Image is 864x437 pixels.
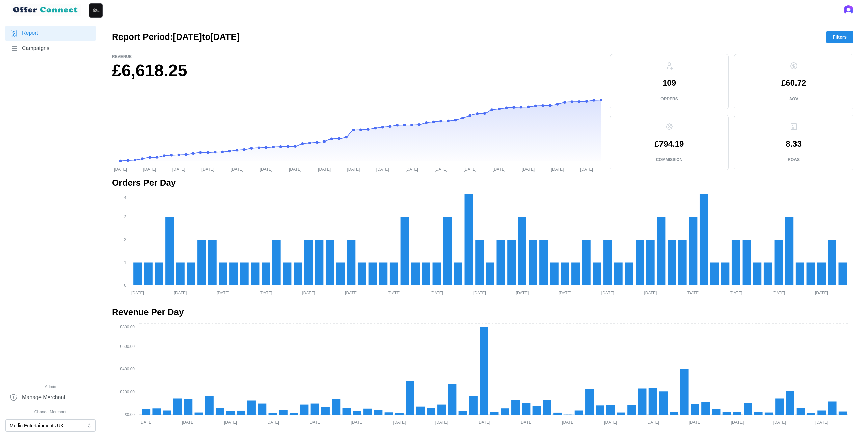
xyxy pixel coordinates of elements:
[131,290,144,295] tspan: [DATE]
[120,325,135,329] tspan: £800.00
[435,420,448,425] tspan: [DATE]
[217,290,230,295] tspan: [DATE]
[773,420,786,425] tspan: [DATE]
[655,140,684,148] p: £794.19
[516,290,529,295] tspan: [DATE]
[22,393,65,402] span: Manage Merchant
[120,344,135,349] tspan: £600.00
[266,420,279,425] tspan: [DATE]
[112,54,604,60] p: Revenue
[520,420,533,425] tspan: [DATE]
[815,290,828,295] tspan: [DATE]
[5,390,96,405] a: Manage Merchant
[604,420,617,425] tspan: [DATE]
[731,420,744,425] tspan: [DATE]
[393,420,406,425] tspan: [DATE]
[22,29,38,37] span: Report
[124,195,126,200] tspan: 4
[347,166,360,171] tspan: [DATE]
[124,283,126,288] tspan: 0
[781,79,806,87] p: £60.72
[112,31,239,43] h2: Report Period: [DATE] to [DATE]
[551,166,564,171] tspan: [DATE]
[644,290,657,295] tspan: [DATE]
[688,420,701,425] tspan: [DATE]
[231,166,243,171] tspan: [DATE]
[5,409,96,415] span: Change Merchant
[5,384,96,390] span: Admin
[22,44,49,53] span: Campaigns
[5,41,96,56] a: Campaigns
[430,290,443,295] tspan: [DATE]
[844,5,853,15] img: 's logo
[388,290,401,295] tspan: [DATE]
[345,290,358,295] tspan: [DATE]
[656,157,683,163] p: Commission
[224,420,237,425] tspan: [DATE]
[601,290,614,295] tspan: [DATE]
[318,166,331,171] tspan: [DATE]
[124,215,126,220] tspan: 3
[789,96,798,102] p: AOV
[114,166,127,171] tspan: [DATE]
[172,166,185,171] tspan: [DATE]
[473,290,486,295] tspan: [DATE]
[140,420,153,425] tspan: [DATE]
[772,290,785,295] tspan: [DATE]
[559,290,571,295] tspan: [DATE]
[124,237,126,242] tspan: 2
[112,177,853,189] h2: Orders Per Day
[786,140,802,148] p: 8.33
[730,290,742,295] tspan: [DATE]
[120,367,135,371] tspan: £400.00
[289,166,302,171] tspan: [DATE]
[826,31,853,43] button: Filters
[844,5,853,15] button: Open user button
[646,420,659,425] tspan: [DATE]
[120,390,135,394] tspan: £200.00
[478,420,490,425] tspan: [DATE]
[788,157,800,163] p: ROAS
[660,96,678,102] p: Orders
[124,260,126,265] tspan: 1
[522,166,535,171] tspan: [DATE]
[833,31,847,43] span: Filters
[308,420,321,425] tspan: [DATE]
[143,166,156,171] tspan: [DATE]
[11,4,81,16] img: loyalBe Logo
[182,420,195,425] tspan: [DATE]
[351,420,363,425] tspan: [DATE]
[687,290,700,295] tspan: [DATE]
[376,166,389,171] tspan: [DATE]
[201,166,214,171] tspan: [DATE]
[464,166,477,171] tspan: [DATE]
[112,306,853,318] h2: Revenue Per Day
[5,419,96,432] button: Merlin Entertainments UK
[260,166,273,171] tspan: [DATE]
[663,79,676,87] p: 109
[493,166,506,171] tspan: [DATE]
[125,412,135,417] tspan: £0.00
[260,290,272,295] tspan: [DATE]
[580,166,593,171] tspan: [DATE]
[174,290,187,295] tspan: [DATE]
[5,26,96,41] a: Report
[302,290,315,295] tspan: [DATE]
[112,60,604,82] h1: £6,618.25
[815,420,828,425] tspan: [DATE]
[434,166,447,171] tspan: [DATE]
[405,166,418,171] tspan: [DATE]
[562,420,575,425] tspan: [DATE]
